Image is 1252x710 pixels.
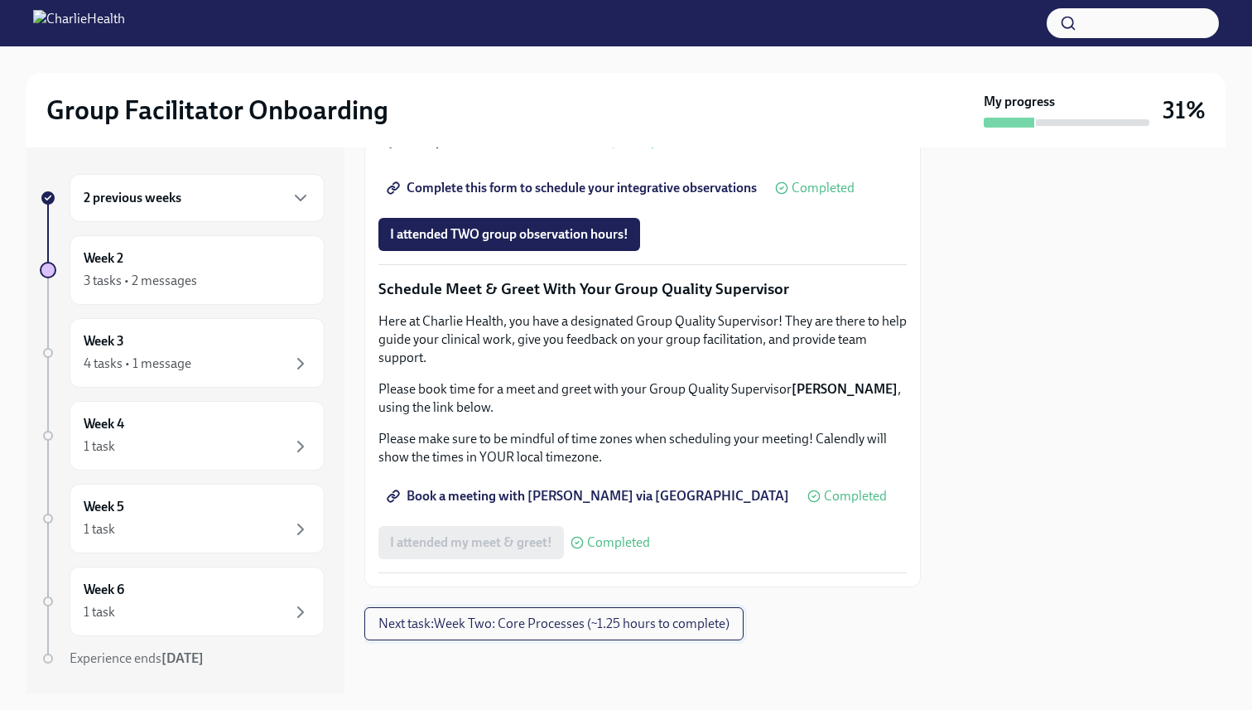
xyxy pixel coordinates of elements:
[624,135,686,148] span: Completed
[40,401,325,471] a: Week 41 task
[70,174,325,222] div: 2 previous weeks
[378,218,640,251] button: I attended TWO group observation hours!
[84,249,123,268] h6: Week 2
[40,318,325,388] a: Week 34 tasks • 1 message
[824,490,887,503] span: Completed
[161,650,204,666] strong: [DATE]
[792,181,855,195] span: Completed
[390,180,757,196] span: Complete this form to schedule your integrative observations
[40,235,325,305] a: Week 23 tasks • 2 messages
[84,272,197,290] div: 3 tasks • 2 messages
[390,488,789,505] span: Book a meeting with [PERSON_NAME] via [GEOGRAPHIC_DATA]
[378,380,907,417] p: Please book time for a meet and greet with your Group Quality Supervisor , using the link below.
[390,226,628,243] span: I attended TWO group observation hours!
[587,536,650,549] span: Completed
[84,498,124,516] h6: Week 5
[792,381,898,397] strong: [PERSON_NAME]
[40,484,325,553] a: Week 51 task
[378,616,730,632] span: Next task : Week Two: Core Processes (~1.25 hours to complete)
[378,480,801,513] a: Book a meeting with [PERSON_NAME] via [GEOGRAPHIC_DATA]
[84,355,191,373] div: 4 tasks • 1 message
[378,278,907,300] p: Schedule Meet & Greet With Your Group Quality Supervisor
[40,567,325,636] a: Week 61 task
[84,437,115,456] div: 1 task
[84,332,124,350] h6: Week 3
[378,430,907,466] p: Please make sure to be mindful of time zones when scheduling your meeting! Calendly will show the...
[1163,95,1206,125] h3: 31%
[378,171,768,205] a: Complete this form to schedule your integrative observations
[378,312,907,367] p: Here at Charlie Health, you have a designated Group Quality Supervisor! They are there to help gu...
[84,603,115,621] div: 1 task
[33,10,125,36] img: CharlieHealth
[70,650,204,666] span: Experience ends
[364,607,744,640] button: Next task:Week Two: Core Processes (~1.25 hours to complete)
[84,415,124,433] h6: Week 4
[84,581,124,599] h6: Week 6
[84,520,115,539] div: 1 task
[84,189,181,207] h6: 2 previous weeks
[984,93,1055,111] strong: My progress
[46,94,388,127] h2: Group Facilitator Onboarding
